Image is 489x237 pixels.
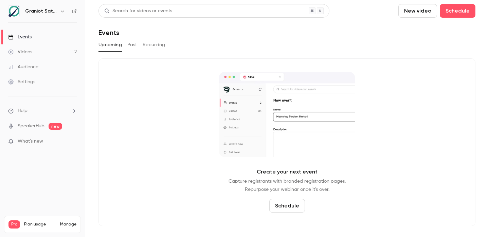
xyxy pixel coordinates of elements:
[24,222,56,227] span: Plan usage
[8,63,38,70] div: Audience
[398,4,437,18] button: New video
[60,222,76,227] a: Manage
[98,29,119,37] h1: Events
[18,107,28,114] span: Help
[104,7,172,15] div: Search for videos or events
[18,123,44,130] a: SpeakerHub
[49,123,62,130] span: new
[440,4,475,18] button: Schedule
[8,34,32,40] div: Events
[8,6,19,17] img: Graniot Satellite Technologies SL
[8,107,77,114] li: help-dropdown-opener
[8,78,35,85] div: Settings
[8,220,20,229] span: Pro
[143,39,165,50] button: Recurring
[257,168,318,176] p: Create your next event
[18,138,43,145] span: What's new
[98,39,122,50] button: Upcoming
[229,177,346,194] p: Capture registrants with branded registration pages. Repurpose your webinar once it's over.
[25,8,57,15] h6: Graniot Satellite Technologies SL
[69,139,77,145] iframe: Noticeable Trigger
[127,39,137,50] button: Past
[269,199,305,213] button: Schedule
[8,49,32,55] div: Videos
